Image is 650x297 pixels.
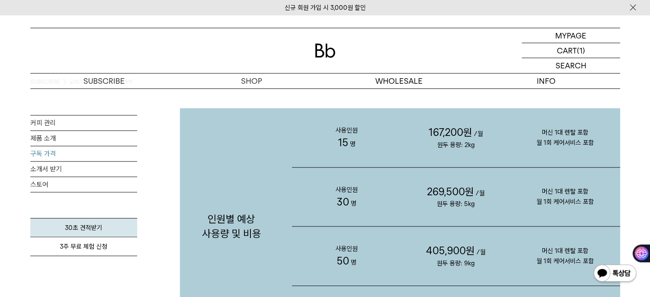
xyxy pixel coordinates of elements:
[337,196,349,208] span: 30
[427,185,474,198] span: 269,500원
[511,169,620,224] p: 머신 1대 렌탈 포함 월 1회 케어서비스 포함
[30,115,137,130] a: 커피 관리
[30,146,137,161] a: 구독 가격
[30,218,137,237] a: 30초 견적받기
[351,200,356,207] span: 명
[351,259,356,266] span: 명
[474,130,483,138] span: /월
[556,58,586,73] p: SEARCH
[338,136,348,149] span: 15
[285,4,366,12] a: 신규 회원 가입 시 3,000원 할인
[593,264,637,284] img: 카카오톡 채널 1:1 채팅 버튼
[476,248,485,256] span: /월
[337,255,349,267] span: 50
[437,200,475,208] span: 원두 용량: 5kg
[511,110,620,165] p: 머신 1대 렌탈 포함 월 1회 케어서비스 포함
[522,28,620,43] a: MYPAGE
[437,259,475,267] span: 원두 용량: 9kg
[511,229,620,283] p: 머신 1대 렌탈 포함 월 1회 케어서비스 포함
[30,162,137,176] a: 소개서 받기
[555,28,586,43] p: MYPAGE
[30,237,137,256] a: 3주 무료 체험 신청
[30,131,137,146] a: 제품 소개
[522,43,620,58] a: CART (1)
[325,74,473,88] p: WHOLESALE
[30,74,178,88] a: SUBSCRIBE
[335,126,358,134] span: 사용인원
[429,126,472,138] span: 167,200원
[437,141,475,149] span: 원두 용량: 2kg
[577,43,585,58] p: (1)
[473,74,620,88] p: INFO
[178,74,325,88] a: SHOP
[426,244,475,257] span: 405,900원
[476,189,485,197] span: /월
[350,140,355,148] span: 명
[30,177,137,192] a: 스토어
[557,43,577,58] p: CART
[315,44,335,58] img: 로고
[335,186,358,194] span: 사용인원
[335,245,358,253] span: 사용인원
